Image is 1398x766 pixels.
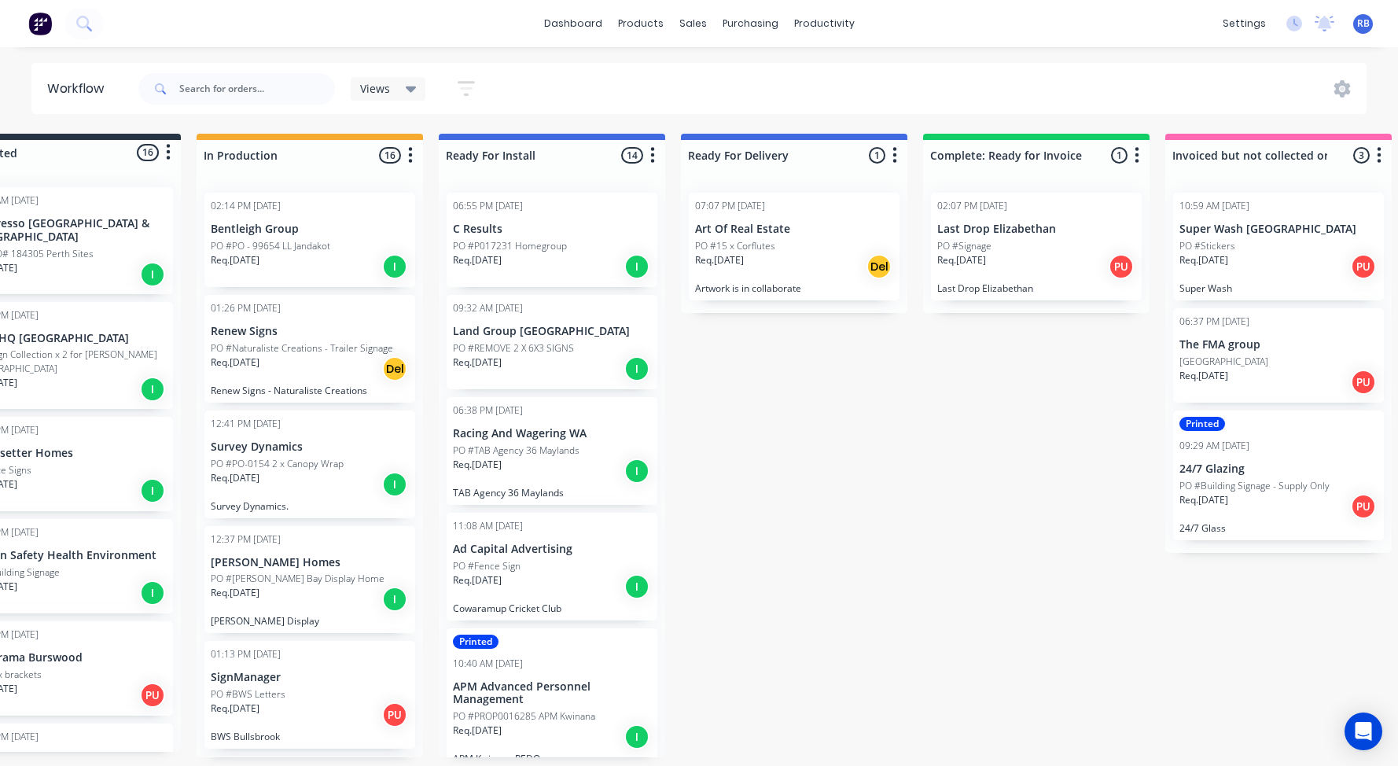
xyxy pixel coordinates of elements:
[211,731,409,742] p: BWS Bullsbrook
[937,282,1135,294] p: Last Drop Elizabethan
[931,193,1142,300] div: 02:07 PM [DATE]Last Drop ElizabethanPO #SignageReq.[DATE]PULast Drop Elizabethan
[211,440,409,454] p: Survey Dynamics
[1179,417,1225,431] div: Printed
[1179,355,1268,369] p: [GEOGRAPHIC_DATA]
[1179,199,1249,213] div: 10:59 AM [DATE]
[211,532,281,547] div: 12:37 PM [DATE]
[453,427,651,440] p: Racing And Wagering WA
[786,12,863,35] div: productivity
[1179,439,1249,453] div: 09:29 AM [DATE]
[937,239,991,253] p: PO #Signage
[204,295,415,403] div: 01:26 PM [DATE]Renew SignsPO #Naturaliste Creations - Trailer SignageReq.[DATE]DelRenew Signs - N...
[211,253,259,267] p: Req. [DATE]
[453,680,651,707] p: APM Advanced Personnel Management
[689,193,900,300] div: 07:07 PM [DATE]Art Of Real EstatePO #15 x CorflutesReq.[DATE]DelArtwork is in collaborate
[453,519,523,533] div: 11:08 AM [DATE]
[211,687,285,702] p: PO #BWS Letters
[211,457,344,471] p: PO #PO-0154 2 x Canopy Wrap
[453,709,595,724] p: PO #PROP0016285 APM Kwinana
[204,411,415,518] div: 12:41 PM [DATE]Survey DynamicsPO #PO-0154 2 x Canopy WrapReq.[DATE]ISurvey Dynamics.
[1173,193,1384,300] div: 10:59 AM [DATE]Super Wash [GEOGRAPHIC_DATA]PO #StickersReq.[DATE]PUSuper Wash
[1179,315,1249,329] div: 06:37 PM [DATE]
[140,580,165,606] div: I
[204,641,415,749] div: 01:13 PM [DATE]SignManagerPO #BWS LettersReq.[DATE]PUBWS Bullsbrook
[1179,239,1235,253] p: PO #Stickers
[695,199,765,213] div: 07:07 PM [DATE]
[453,573,502,587] p: Req. [DATE]
[140,683,165,708] div: PU
[1215,12,1274,35] div: settings
[211,615,409,627] p: [PERSON_NAME] Display
[695,239,775,253] p: PO #15 x Corflutes
[211,341,393,355] p: PO #Naturaliste Creations - Trailer Signage
[447,193,657,287] div: 06:55 PM [DATE]C ResultsPO #P017231 HomegroupReq.[DATE]I
[211,385,409,396] p: Renew Signs - Naturaliste Creations
[211,586,259,600] p: Req. [DATE]
[1351,494,1376,519] div: PU
[453,559,521,573] p: PO #Fence Sign
[211,223,409,236] p: Bentleigh Group
[453,444,579,458] p: PO #TAB Agency 36 Maylands
[536,12,610,35] a: dashboard
[179,73,335,105] input: Search for orders...
[211,471,259,485] p: Req. [DATE]
[1179,369,1228,383] p: Req. [DATE]
[624,574,649,599] div: I
[211,671,409,684] p: SignManager
[453,724,502,738] p: Req. [DATE]
[715,12,786,35] div: purchasing
[453,341,574,355] p: PO #REMOVE 2 X 6X3 SIGNS
[211,301,281,315] div: 01:26 PM [DATE]
[624,724,649,749] div: I
[1351,370,1376,395] div: PU
[211,556,409,569] p: [PERSON_NAME] Homes
[211,417,281,431] div: 12:41 PM [DATE]
[1173,308,1384,403] div: 06:37 PM [DATE]The FMA group[GEOGRAPHIC_DATA]Req.[DATE]PU
[695,223,893,236] p: Art Of Real Estate
[211,500,409,512] p: Survey Dynamics.
[671,12,715,35] div: sales
[453,253,502,267] p: Req. [DATE]
[453,458,502,472] p: Req. [DATE]
[211,239,330,253] p: PO #PO - 99654 LL Jandakot
[447,397,657,505] div: 06:38 PM [DATE]Racing And Wagering WAPO #TAB Agency 36 MaylandsReq.[DATE]ITAB Agency 36 Maylands
[1179,223,1378,236] p: Super Wash [GEOGRAPHIC_DATA]
[1351,254,1376,279] div: PU
[204,193,415,287] div: 02:14 PM [DATE]Bentleigh GroupPO #PO - 99654 LL JandakotReq.[DATE]I
[453,325,651,338] p: Land Group [GEOGRAPHIC_DATA]
[453,635,498,649] div: Printed
[382,254,407,279] div: I
[204,526,415,634] div: 12:37 PM [DATE][PERSON_NAME] HomesPO #[PERSON_NAME] Bay Display HomeReq.[DATE]I[PERSON_NAME] Display
[382,702,407,727] div: PU
[1357,17,1370,31] span: RB
[1179,462,1378,476] p: 24/7 Glazing
[624,356,649,381] div: I
[453,403,523,418] div: 06:38 PM [DATE]
[624,458,649,484] div: I
[453,602,651,614] p: Cowaramup Cricket Club
[360,80,390,97] span: Views
[1179,479,1330,493] p: PO #Building Signage - Supply Only
[866,254,892,279] div: Del
[453,239,567,253] p: PO #P017231 Homegroup
[453,199,523,213] div: 06:55 PM [DATE]
[47,79,112,98] div: Workflow
[453,543,651,556] p: Ad Capital Advertising
[453,657,523,671] div: 10:40 AM [DATE]
[211,325,409,338] p: Renew Signs
[1179,282,1378,294] p: Super Wash
[453,223,651,236] p: C Results
[211,702,259,716] p: Req. [DATE]
[695,282,893,294] p: Artwork is in collaborate
[211,572,384,586] p: PO #[PERSON_NAME] Bay Display Home
[937,253,986,267] p: Req. [DATE]
[211,199,281,213] div: 02:14 PM [DATE]
[453,301,523,315] div: 09:32 AM [DATE]
[1179,338,1378,352] p: The FMA group
[140,377,165,402] div: I
[937,199,1007,213] div: 02:07 PM [DATE]
[610,12,671,35] div: products
[624,254,649,279] div: I
[382,356,407,381] div: Del
[447,513,657,621] div: 11:08 AM [DATE]Ad Capital AdvertisingPO #Fence SignReq.[DATE]ICowaramup Cricket Club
